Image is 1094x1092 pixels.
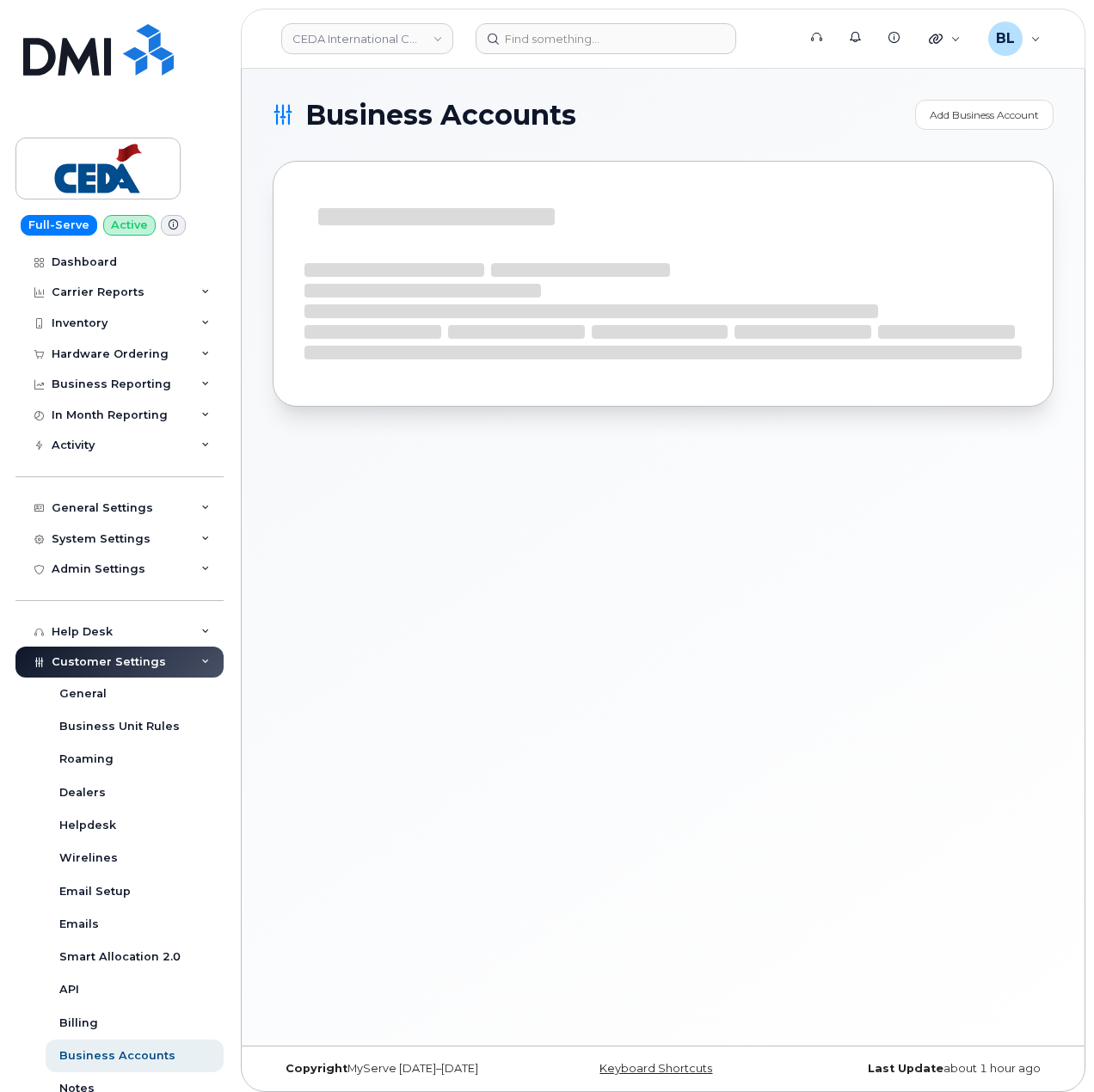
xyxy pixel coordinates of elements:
[599,1062,712,1075] a: Keyboard Shortcuts
[305,102,576,128] span: Business Accounts
[793,1062,1054,1076] div: about 1 hour ago
[273,1062,533,1076] div: MyServe [DATE]–[DATE]
[286,1062,347,1075] strong: Copyright
[915,100,1054,130] a: Add Business Account
[868,1062,943,1075] strong: Last Update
